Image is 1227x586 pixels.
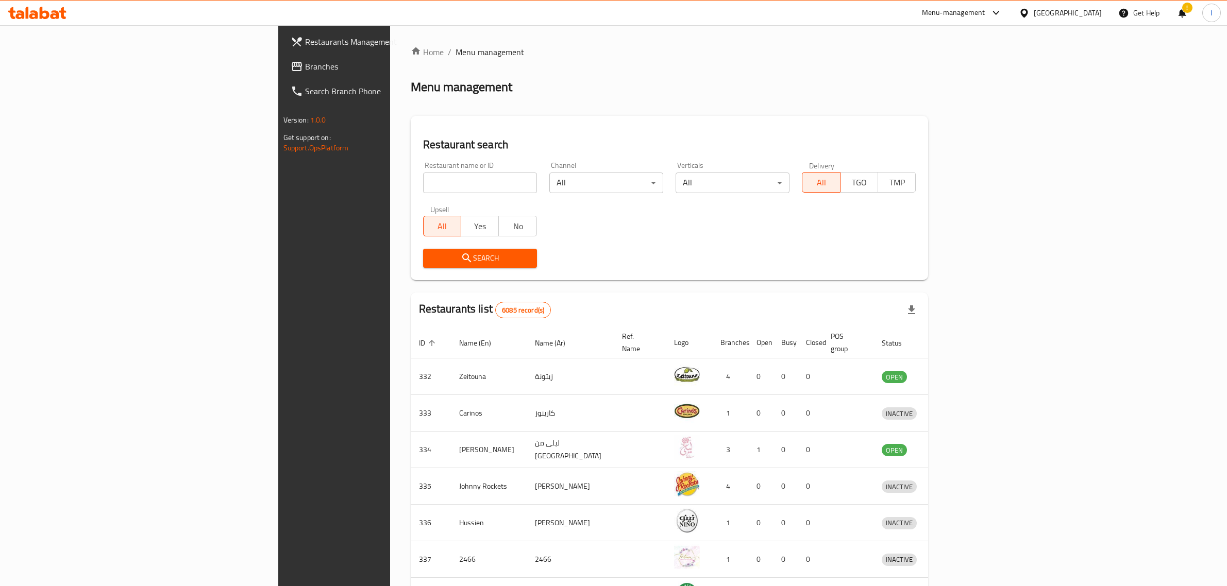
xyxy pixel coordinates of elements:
div: Total records count [495,302,551,318]
img: 2466 [674,544,700,570]
td: كارينوز [527,395,614,432]
a: Branches [282,54,483,79]
label: Delivery [809,162,835,169]
td: 0 [773,541,798,578]
td: 0 [748,541,773,578]
td: 0 [773,395,798,432]
div: OPEN [882,444,907,456]
div: INACTIVE [882,517,917,529]
div: Menu-management [922,7,985,19]
img: Carinos [674,398,700,424]
span: I [1211,7,1212,19]
td: 0 [748,505,773,541]
td: Hussien [451,505,527,541]
td: 0 [773,505,798,541]
td: 0 [773,358,798,395]
td: 0 [748,358,773,395]
td: 0 [773,432,798,468]
td: Zeitouna [451,358,527,395]
td: 0 [748,395,773,432]
div: Export file [899,298,924,322]
td: 0 [798,395,822,432]
td: 0 [798,468,822,505]
td: 2466 [451,541,527,578]
a: Support.OpsPlatform [283,141,349,154]
div: [GEOGRAPHIC_DATA] [1034,7,1102,19]
span: 6085 record(s) [496,305,550,315]
span: No [503,219,532,234]
td: 0 [748,468,773,505]
span: OPEN [882,444,907,456]
span: Restaurants Management [305,36,475,48]
h2: Menu management [411,79,512,95]
td: [PERSON_NAME] [451,432,527,468]
button: Yes [461,216,499,236]
td: 1 [748,432,773,468]
button: Search [423,249,537,268]
span: POS group [831,330,861,355]
td: 2466 [527,541,614,578]
td: [PERSON_NAME] [527,468,614,505]
td: [PERSON_NAME] [527,505,614,541]
span: TGO [845,175,874,190]
img: Leila Min Lebnan [674,435,700,460]
a: Search Branch Phone [282,79,483,104]
span: All [806,175,836,190]
img: Johnny Rockets [674,471,700,497]
span: Branches [305,60,475,73]
h2: Restaurant search [423,137,916,152]
input: Search for restaurant name or ID.. [423,173,537,193]
span: 1.0.0 [310,113,326,127]
td: 0 [798,358,822,395]
td: 3 [712,432,748,468]
span: OPEN [882,371,907,383]
td: Carinos [451,395,527,432]
div: OPEN [882,371,907,383]
td: 0 [798,505,822,541]
td: 0 [798,432,822,468]
button: All [423,216,461,236]
button: All [802,172,840,193]
th: Open [748,327,773,358]
td: Johnny Rockets [451,468,527,505]
span: INACTIVE [882,408,917,420]
span: Yes [465,219,495,234]
span: INACTIVE [882,481,917,493]
td: 4 [712,358,748,395]
span: All [428,219,457,234]
a: Restaurants Management [282,29,483,54]
span: Version: [283,113,309,127]
td: 1 [712,395,748,432]
nav: breadcrumb [411,46,929,58]
td: 1 [712,505,748,541]
td: 0 [773,468,798,505]
span: TMP [882,175,912,190]
span: Get support on: [283,131,331,144]
button: No [498,216,536,236]
td: زيتونة [527,358,614,395]
th: Busy [773,327,798,358]
span: Search [431,252,529,265]
label: Upsell [430,205,449,213]
th: Logo [666,327,712,358]
span: INACTIVE [882,554,917,565]
button: TGO [840,172,878,193]
span: Search Branch Phone [305,85,475,97]
span: Name (En) [459,337,505,349]
td: 0 [798,541,822,578]
td: 4 [712,468,748,505]
th: Closed [798,327,822,358]
span: ID [419,337,439,349]
button: TMP [878,172,916,193]
span: Status [882,337,915,349]
img: Zeitouna [674,361,700,387]
th: Branches [712,327,748,358]
td: 1 [712,541,748,578]
td: ليلى من [GEOGRAPHIC_DATA] [527,432,614,468]
h2: Restaurants list [419,301,551,318]
div: All [676,173,789,193]
span: INACTIVE [882,517,917,529]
